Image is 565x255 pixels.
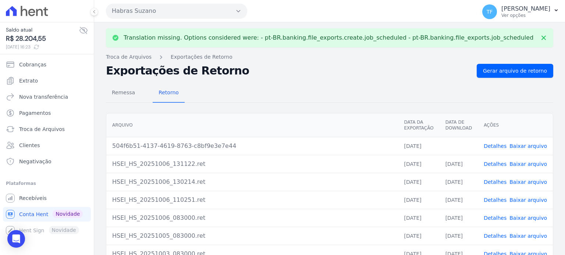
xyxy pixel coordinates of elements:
[6,26,79,34] span: Saldo atual
[3,57,91,72] a: Cobranças
[112,196,392,204] div: HSEI_HS_20251006_110251.ret
[107,85,139,100] span: Remessa
[106,113,398,137] th: Arquivo
[440,227,478,245] td: [DATE]
[19,109,51,117] span: Pagamentos
[440,191,478,209] td: [DATE]
[19,61,46,68] span: Cobranças
[154,85,183,100] span: Retorno
[440,173,478,191] td: [DATE]
[509,215,547,221] a: Baixar arquivo
[19,93,68,101] span: Nova transferência
[112,142,392,150] div: 504f6b51-4137-4619-8763-c8bf9e3e7e44
[398,173,439,191] td: [DATE]
[3,73,91,88] a: Extrato
[171,53,232,61] a: Exportações de Retorno
[19,125,65,133] span: Troca de Arquivos
[483,67,547,74] span: Gerar arquivo de retorno
[484,161,507,167] a: Detalhes
[478,113,553,137] th: Ações
[484,179,507,185] a: Detalhes
[398,227,439,245] td: [DATE]
[398,113,439,137] th: Data da Exportação
[106,66,471,76] h2: Exportações de Retorno
[3,154,91,169] a: Negativação
[509,143,547,149] a: Baixar arquivo
[106,4,247,18] button: Habras Suzano
[53,210,83,218] span: Novidade
[398,155,439,173] td: [DATE]
[509,197,547,203] a: Baixar arquivo
[3,90,91,104] a: Nova transferência
[477,64,553,78] a: Gerar arquivo de retorno
[484,215,507,221] a: Detalhes
[3,207,91,222] a: Conta Hent Novidade
[7,230,25,248] div: Open Intercom Messenger
[112,160,392,168] div: HSEI_HS_20251006_131122.ret
[124,34,533,41] p: Translation missing. Options considered were: - pt-BR.banking.file_exports.create.job_scheduled -...
[6,44,79,50] span: [DATE] 16:23
[501,5,550,12] p: [PERSON_NAME]
[398,137,439,155] td: [DATE]
[19,158,51,165] span: Negativação
[398,191,439,209] td: [DATE]
[484,197,507,203] a: Detalhes
[106,53,152,61] a: Troca de Arquivos
[440,113,478,137] th: Data de Download
[440,209,478,227] td: [DATE]
[112,232,392,240] div: HSEI_HS_20251005_083000.ret
[6,34,79,44] span: R$ 28.204,55
[3,122,91,136] a: Troca de Arquivos
[19,142,40,149] span: Clientes
[6,179,88,188] div: Plataformas
[112,214,392,222] div: HSEI_HS_20251006_083000.ret
[487,9,493,14] span: TF
[19,194,47,202] span: Recebíveis
[106,84,141,103] a: Remessa
[501,12,550,18] p: Ver opções
[484,233,507,239] a: Detalhes
[398,209,439,227] td: [DATE]
[509,233,547,239] a: Baixar arquivo
[484,143,507,149] a: Detalhes
[6,57,88,238] nav: Sidebar
[509,179,547,185] a: Baixar arquivo
[19,77,38,84] span: Extrato
[440,155,478,173] td: [DATE]
[476,1,565,22] button: TF [PERSON_NAME] Ver opções
[153,84,185,103] a: Retorno
[19,211,48,218] span: Conta Hent
[3,138,91,153] a: Clientes
[3,106,91,120] a: Pagamentos
[3,191,91,205] a: Recebíveis
[112,178,392,186] div: HSEI_HS_20251006_130214.ret
[509,161,547,167] a: Baixar arquivo
[106,53,553,61] nav: Breadcrumb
